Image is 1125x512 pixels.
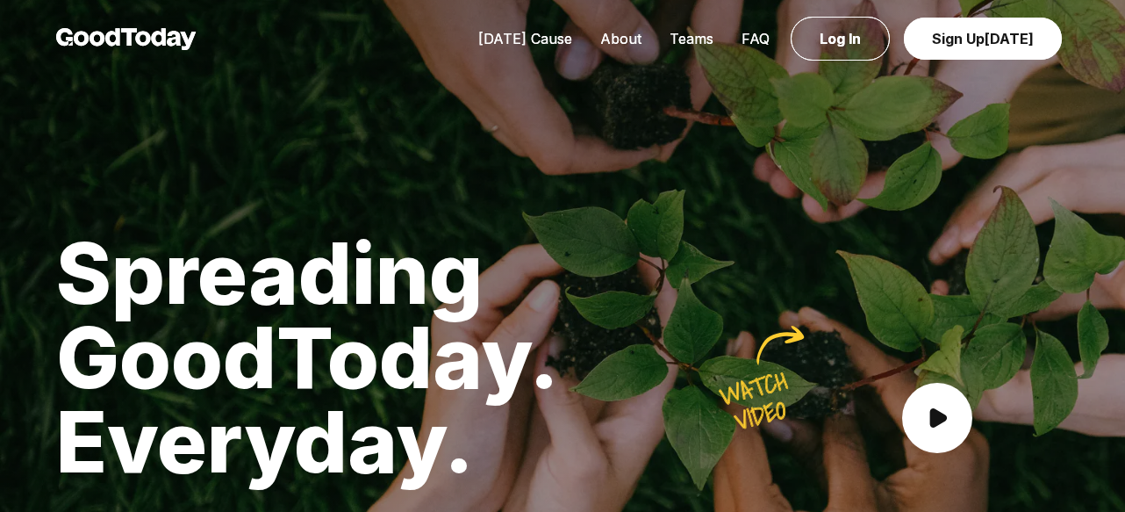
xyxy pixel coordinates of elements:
a: FAQ [727,30,784,47]
a: About [586,30,656,47]
img: Watch here [693,324,820,443]
a: Log In [791,17,890,61]
a: Sign Up[DATE] [904,18,1062,60]
img: GoodToday [56,28,197,50]
h1: Spreading GoodToday. Everyday. [56,231,730,484]
a: [DATE] Cause [464,30,586,47]
span: [DATE] [985,30,1034,47]
a: Teams [656,30,727,47]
